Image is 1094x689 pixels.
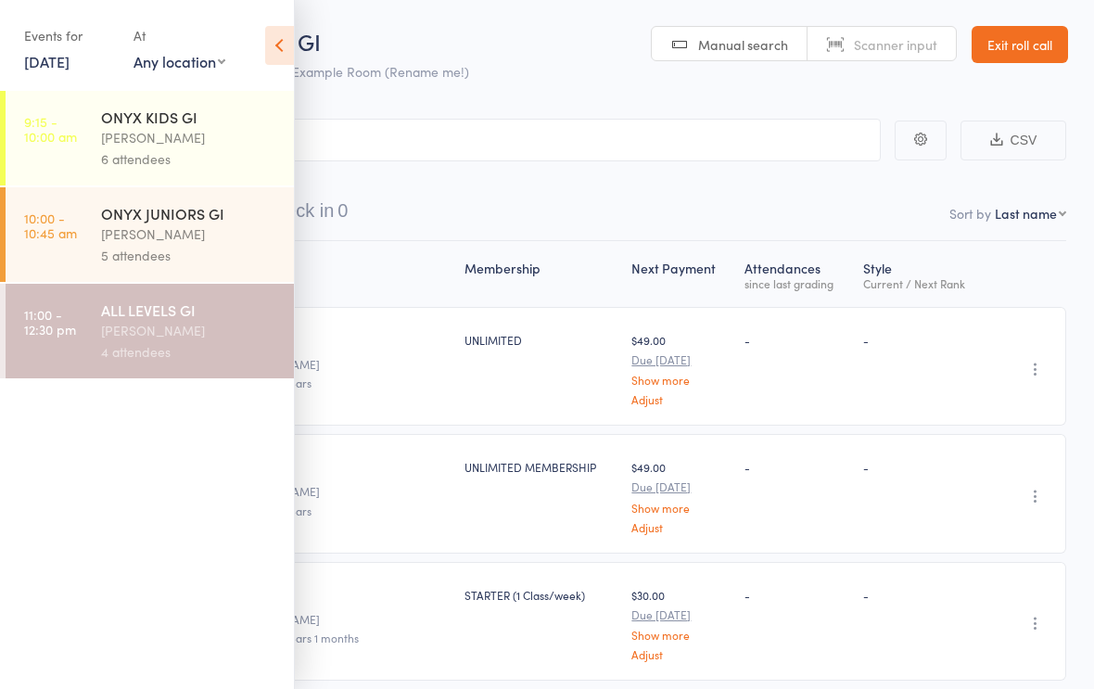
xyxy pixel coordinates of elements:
a: Show more [631,629,730,641]
div: - [744,459,848,475]
div: 5 attendees [101,245,278,266]
input: Search by name [28,119,881,161]
div: 6 attendees [101,148,278,170]
a: 11:00 -12:30 pmALL LEVELS GI[PERSON_NAME]4 attendees [6,284,294,378]
div: ONYX JUNIORS GI [101,203,278,223]
div: $30.00 [631,587,730,660]
div: Membership [457,249,624,299]
small: Due [DATE] [631,353,730,366]
div: - [744,332,848,348]
div: [PERSON_NAME] [101,127,278,148]
div: [PERSON_NAME] [101,320,278,341]
time: 10:00 - 10:45 am [24,211,77,240]
div: - [863,459,982,475]
div: - [863,332,982,348]
div: STARTER (1 Class/week) [464,587,617,603]
div: ALL LEVELS GI [101,300,278,320]
small: Due [DATE] [631,480,730,493]
label: Sort by [949,204,991,223]
div: Style [856,249,989,299]
div: since last grading [744,277,848,289]
span: Example Room (Rename me!) [292,62,469,81]
div: Current / Next Rank [863,277,982,289]
button: CSV [960,121,1066,160]
a: Exit roll call [972,26,1068,63]
a: Show more [631,374,730,386]
a: Adjust [631,648,730,660]
div: 0 [337,200,348,221]
div: Last name [995,204,1057,223]
div: - [863,587,982,603]
div: 4 attendees [101,341,278,363]
div: Events for [24,20,115,51]
div: [PERSON_NAME] [101,223,278,245]
time: 11:00 - 12:30 pm [24,307,76,337]
time: 9:15 - 10:00 am [24,114,77,144]
div: ONYX KIDS GI [101,107,278,127]
span: Scanner input [854,35,937,54]
a: [DATE] [24,51,70,71]
a: 10:00 -10:45 amONYX JUNIORS GI[PERSON_NAME]5 attendees [6,187,294,282]
a: Adjust [631,393,730,405]
div: UNLIMITED [464,332,617,348]
div: Next Payment [624,249,737,299]
div: - [744,587,848,603]
div: Any location [134,51,225,71]
div: UNLIMITED MEMBERSHIP [464,459,617,475]
a: Adjust [631,521,730,533]
a: Show more [631,502,730,514]
div: Atten­dances [737,249,856,299]
div: $49.00 [631,332,730,405]
div: At [134,20,225,51]
a: 9:15 -10:00 amONYX KIDS GI[PERSON_NAME]6 attendees [6,91,294,185]
small: Due [DATE] [631,608,730,621]
div: $49.00 [631,459,730,532]
span: Manual search [698,35,788,54]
